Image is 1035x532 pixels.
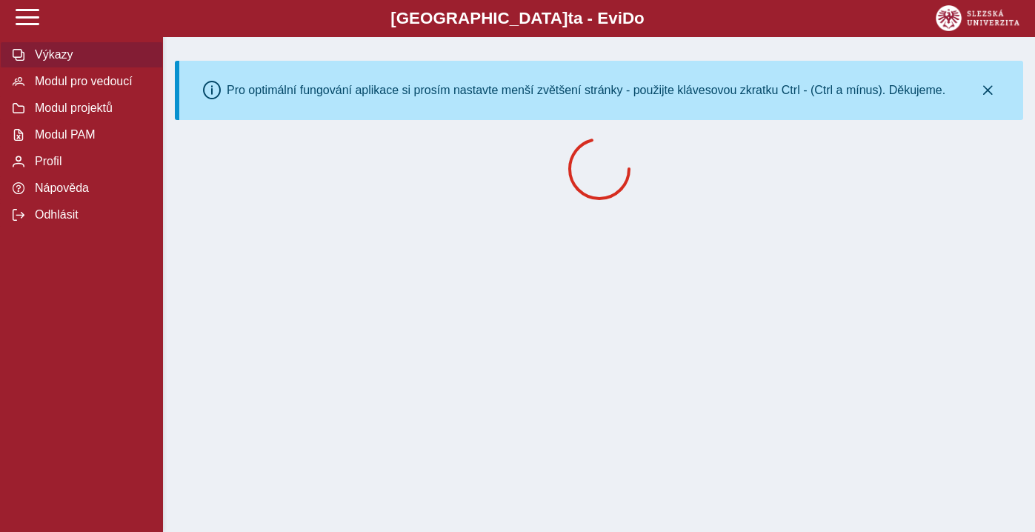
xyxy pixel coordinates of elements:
[30,128,150,142] span: Modul PAM
[44,9,991,28] b: [GEOGRAPHIC_DATA] a - Evi
[622,9,634,27] span: D
[568,9,573,27] span: t
[30,102,150,115] span: Modul projektů
[30,155,150,168] span: Profil
[227,84,945,97] div: Pro optimální fungování aplikace si prosím nastavte menší zvětšení stránky - použijte klávesovou ...
[634,9,645,27] span: o
[30,48,150,61] span: Výkazy
[936,5,1019,31] img: logo_web_su.png
[30,75,150,88] span: Modul pro vedoucí
[30,208,150,222] span: Odhlásit
[30,182,150,195] span: Nápověda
